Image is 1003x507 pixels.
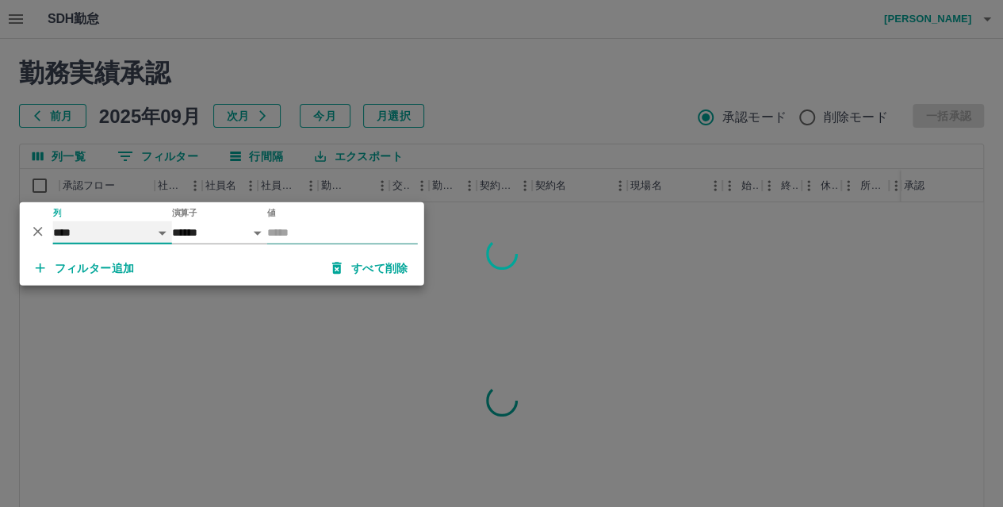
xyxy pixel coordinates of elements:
[267,207,276,219] label: 値
[23,254,147,282] button: フィルター追加
[320,254,421,282] button: すべて削除
[172,207,197,219] label: 演算子
[53,207,62,219] label: 列
[26,219,50,243] button: 削除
